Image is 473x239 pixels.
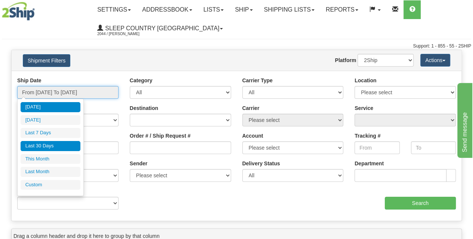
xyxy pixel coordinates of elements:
span: Sleep Country [GEOGRAPHIC_DATA] [103,25,219,31]
label: Tracking # [354,132,380,140]
label: Order # / Ship Request # [130,132,191,140]
label: Ship Date [17,77,42,84]
button: Shipment Filters [23,54,70,67]
label: Location [354,77,376,84]
label: Account [242,132,263,140]
label: Sender [130,160,147,167]
a: Shipping lists [258,0,320,19]
label: Destination [130,104,158,112]
label: Category [130,77,153,84]
a: Addressbook [136,0,198,19]
input: From [354,141,399,154]
img: logo2044.jpg [2,2,35,21]
li: This Month [21,154,80,164]
label: Delivery Status [242,160,280,167]
li: Last 30 Days [21,141,80,151]
button: Actions [420,54,450,67]
a: Reports [320,0,364,19]
li: Last Month [21,167,80,177]
a: Lists [198,0,229,19]
a: Settings [92,0,136,19]
a: Sleep Country [GEOGRAPHIC_DATA] 2044 / [PERSON_NAME] [92,19,228,38]
label: Carrier [242,104,259,112]
div: Support: 1 - 855 - 55 - 2SHIP [2,43,471,49]
li: Custom [21,180,80,190]
label: Service [354,104,373,112]
iframe: chat widget [456,81,472,157]
li: Last 7 Days [21,128,80,138]
div: Send message [6,4,69,13]
span: 2044 / [PERSON_NAME] [97,30,153,38]
li: [DATE] [21,115,80,125]
li: [DATE] [21,102,80,112]
a: Ship [229,0,258,19]
input: To [411,141,456,154]
label: Department [354,160,384,167]
label: Carrier Type [242,77,273,84]
input: Search [385,197,456,209]
label: Platform [335,56,356,64]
